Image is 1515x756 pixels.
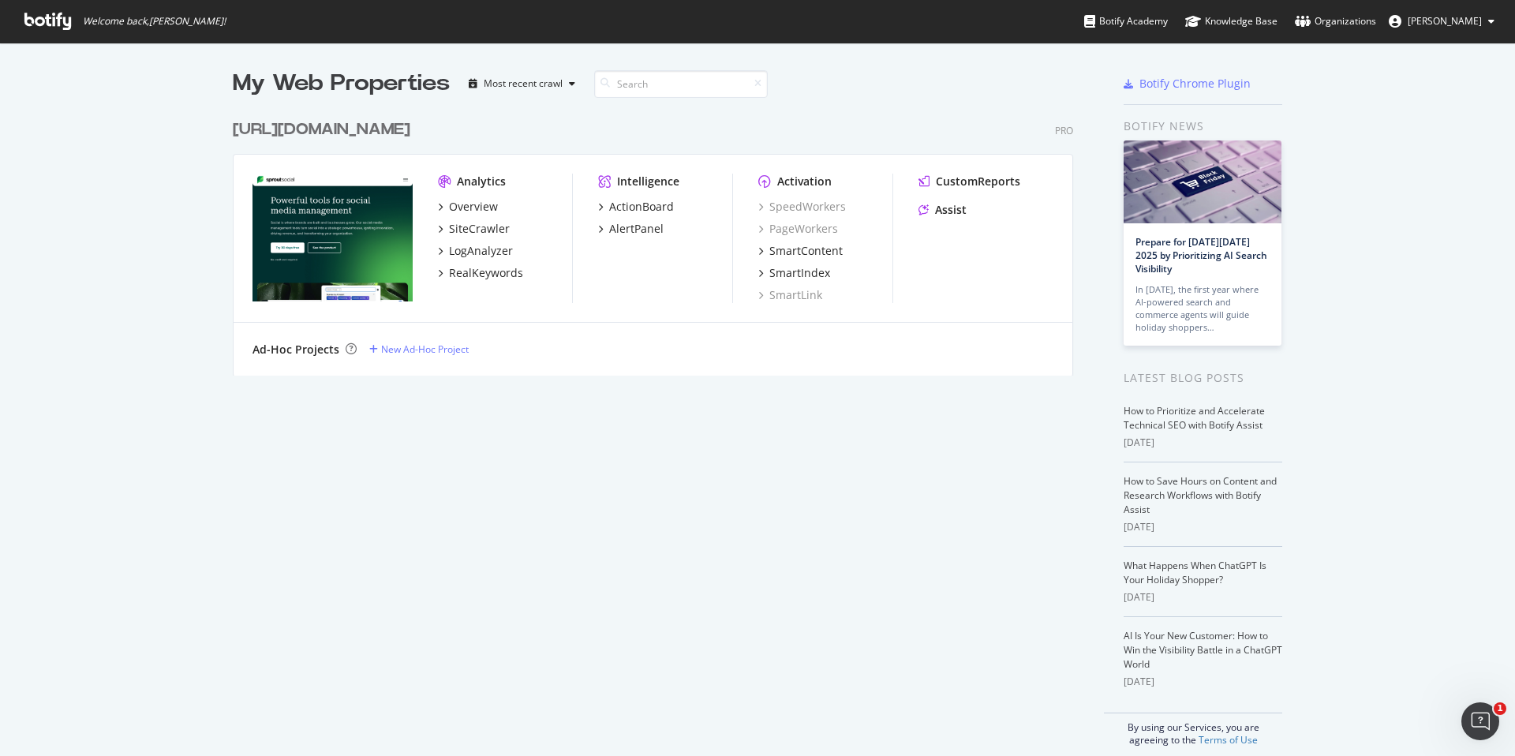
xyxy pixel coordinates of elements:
a: SmartLink [758,287,822,303]
div: RealKeywords [449,265,523,281]
a: Botify Chrome Plugin [1124,76,1251,92]
div: Activation [777,174,832,189]
div: In [DATE], the first year where AI-powered search and commerce agents will guide holiday shoppers… [1135,283,1270,334]
a: Assist [918,202,967,218]
div: Latest Blog Posts [1124,369,1282,387]
a: What Happens When ChatGPT Is Your Holiday Shopper? [1124,559,1266,586]
a: AlertPanel [598,221,664,237]
input: Search [594,70,768,98]
a: SmartIndex [758,265,830,281]
span: Welcome back, [PERSON_NAME] ! [83,15,226,28]
div: [DATE] [1124,436,1282,450]
div: My Web Properties [233,68,450,99]
div: Pro [1055,124,1073,137]
div: CustomReports [936,174,1020,189]
div: Most recent crawl [484,79,563,88]
img: Prepare for Black Friday 2025 by Prioritizing AI Search Visibility [1124,140,1281,223]
div: SmartIndex [769,265,830,281]
a: AI Is Your New Customer: How to Win the Visibility Battle in a ChatGPT World [1124,629,1282,671]
a: SpeedWorkers [758,199,846,215]
a: [URL][DOMAIN_NAME] [233,118,417,141]
div: Assist [935,202,967,218]
img: https://sproutsocial.com/ [252,174,413,301]
div: [URL][DOMAIN_NAME] [233,118,410,141]
div: [DATE] [1124,590,1282,604]
a: PageWorkers [758,221,838,237]
div: Knowledge Base [1185,13,1277,29]
a: LogAnalyzer [438,243,513,259]
span: 1 [1494,702,1506,715]
div: AlertPanel [609,221,664,237]
a: CustomReports [918,174,1020,189]
div: By using our Services, you are agreeing to the [1104,713,1282,747]
div: Intelligence [617,174,679,189]
a: Prepare for [DATE][DATE] 2025 by Prioritizing AI Search Visibility [1135,235,1267,275]
a: How to Save Hours on Content and Research Workflows with Botify Assist [1124,474,1277,516]
a: ActionBoard [598,199,674,215]
a: SmartContent [758,243,843,259]
a: Overview [438,199,498,215]
iframe: Intercom live chat [1461,702,1499,740]
div: Ad-Hoc Projects [252,342,339,357]
a: RealKeywords [438,265,523,281]
button: Most recent crawl [462,71,582,96]
div: LogAnalyzer [449,243,513,259]
div: New Ad-Hoc Project [381,342,469,356]
div: Botify news [1124,118,1282,135]
div: grid [233,99,1086,376]
div: [DATE] [1124,520,1282,534]
div: [DATE] [1124,675,1282,689]
a: SiteCrawler [438,221,510,237]
button: [PERSON_NAME] [1376,9,1507,34]
div: Botify Chrome Plugin [1139,76,1251,92]
span: Nader Nekvasil [1408,14,1482,28]
div: Organizations [1295,13,1376,29]
div: Botify Academy [1084,13,1168,29]
a: New Ad-Hoc Project [369,342,469,356]
div: SmartContent [769,243,843,259]
div: Analytics [457,174,506,189]
a: Terms of Use [1199,733,1258,747]
div: Overview [449,199,498,215]
div: ActionBoard [609,199,674,215]
div: SiteCrawler [449,221,510,237]
a: How to Prioritize and Accelerate Technical SEO with Botify Assist [1124,404,1265,432]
